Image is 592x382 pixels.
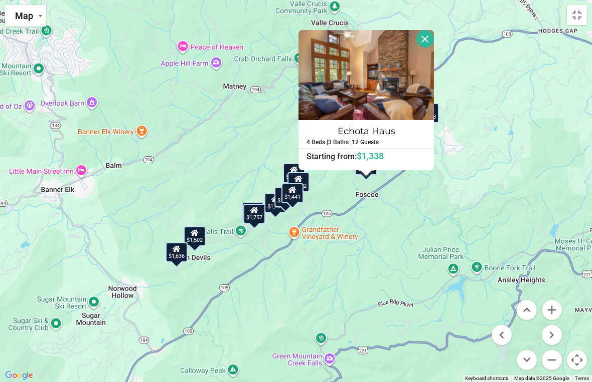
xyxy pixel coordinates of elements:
button: Move up [517,300,537,320]
a: Echota Haus 3 Baths | 12 Guests Starting from:$1,338 [299,120,434,162]
span: Map data ©2025 Google [514,375,569,381]
button: Zoom in [542,300,562,320]
button: Keyboard shortcuts [465,375,508,382]
span: $1,338 [357,151,384,161]
button: Move right [542,325,562,345]
button: Move left [492,325,512,345]
h6: Starting from: [299,151,433,161]
img: Echota Haus [299,30,434,120]
h5: 12 Guests [352,139,379,146]
button: Map camera controls [567,350,587,370]
button: Move down [517,350,537,370]
h5: 3 Baths | [328,139,352,146]
a: Terms (opens in new tab) [575,375,589,381]
button: Zoom out [542,350,562,370]
h4: Echota Haus [299,123,433,139]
